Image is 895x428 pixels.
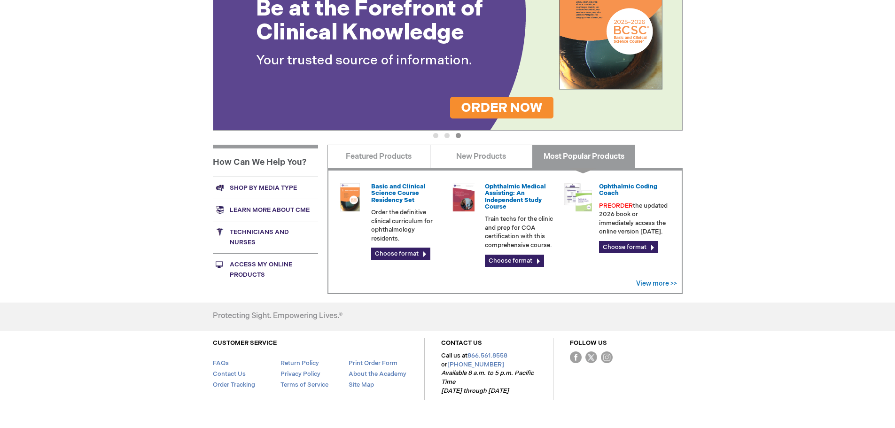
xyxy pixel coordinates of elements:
[280,359,319,367] a: Return Policy
[485,215,556,249] p: Train techs for the clinic and prep for COA certification with this comprehensive course.
[570,339,607,347] a: FOLLOW US
[564,183,592,211] img: CODNGU.png
[485,255,544,267] a: Choose format
[599,202,670,236] p: the updated 2026 book or immediately access the online version [DATE].
[213,359,229,367] a: FAQs
[371,248,430,260] a: Choose format
[213,339,277,347] a: CUSTOMER SERVICE
[213,253,318,286] a: Access My Online Products
[280,381,328,389] a: Terms of Service
[430,145,533,168] a: New Products
[447,361,504,368] a: [PHONE_NUMBER]
[450,183,478,211] img: 0219007u_51.png
[599,202,633,210] font: PREORDER
[213,312,342,320] h4: Protecting Sight. Empowering Lives.®
[213,381,255,389] a: Order Tracking
[441,351,537,395] p: Call us at or
[213,199,318,221] a: Learn more about CME
[456,133,461,138] button: 3 of 3
[441,339,482,347] a: CONTACT US
[467,352,507,359] a: 866.561.8558
[336,183,364,211] img: 02850963u_47.png
[485,183,546,210] a: Ophthalmic Medical Assisting: An Independent Study Course
[213,370,246,378] a: Contact Us
[585,351,597,363] img: Twitter
[213,221,318,253] a: Technicians and nurses
[532,145,635,168] a: Most Popular Products
[349,381,374,389] a: Site Map
[280,370,320,378] a: Privacy Policy
[433,133,438,138] button: 1 of 3
[327,145,430,168] a: Featured Products
[371,208,443,243] p: Order the definitive clinical curriculum for ophthalmology residents.
[601,351,613,363] img: instagram
[441,369,534,394] em: Available 8 a.m. to 5 p.m. Pacific Time [DATE] through [DATE]
[599,241,658,253] a: Choose format
[349,359,397,367] a: Print Order Form
[636,280,677,288] a: View more >>
[213,145,318,177] h1: How Can We Help You?
[213,177,318,199] a: Shop by media type
[570,351,582,363] img: Facebook
[444,133,450,138] button: 2 of 3
[371,183,426,204] a: Basic and Clinical Science Course Residency Set
[599,183,657,197] a: Ophthalmic Coding Coach
[349,370,406,378] a: About the Academy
